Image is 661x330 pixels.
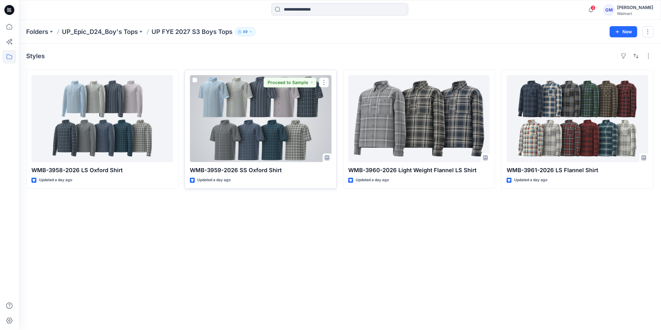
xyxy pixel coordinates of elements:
[348,75,490,162] a: WMB-3960-2026 Light Weight Flannel LS Shirt
[62,27,138,36] a: UP_Epic_D24_Boy's Tops
[190,75,331,162] a: WMB-3959-2026 SS Oxford Shirt
[26,27,48,36] a: Folders
[39,177,72,183] p: Updated a day ago
[26,52,45,60] h4: Styles
[197,177,231,183] p: Updated a day ago
[190,166,331,175] p: WMB-3959-2026 SS Oxford Shirt
[617,11,653,16] div: Walmart
[356,177,389,183] p: Updated a day ago
[591,5,596,10] span: 3
[507,166,648,175] p: WMB-3961-2026 LS Flannel Shirt
[31,75,173,162] a: WMB-3958-2026 LS Oxford Shirt
[514,177,547,183] p: Updated a day ago
[610,26,637,37] button: New
[348,166,490,175] p: WMB-3960-2026 Light Weight Flannel LS Shirt
[152,27,232,36] p: UP FYE 2027 S3 Boys Tops
[31,166,173,175] p: WMB-3958-2026 LS Oxford Shirt
[603,4,615,16] div: GM
[507,75,648,162] a: WMB-3961-2026 LS Flannel Shirt
[243,28,248,35] p: 49
[235,27,255,36] button: 49
[617,4,653,11] div: [PERSON_NAME]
